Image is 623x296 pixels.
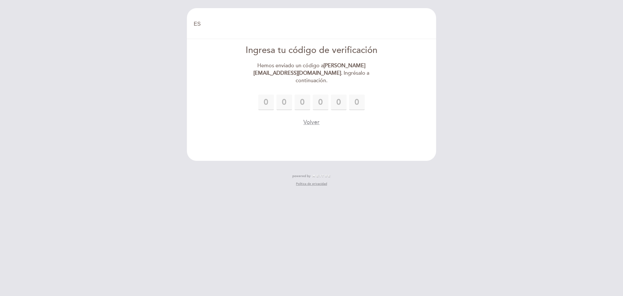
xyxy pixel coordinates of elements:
[313,95,328,110] input: 0
[237,62,386,84] div: Hemos enviado un código a . Ingrésalo a continuación.
[258,95,274,110] input: 0
[312,174,331,178] img: MEITRE
[331,95,347,110] input: 0
[295,95,310,110] input: 0
[292,174,331,178] a: powered by
[303,118,320,126] button: Volver
[276,95,292,110] input: 0
[296,182,327,186] a: Política de privacidad
[253,62,365,76] strong: [PERSON_NAME][EMAIL_ADDRESS][DOMAIN_NAME]
[292,174,311,178] span: powered by
[349,95,365,110] input: 0
[237,44,386,57] div: Ingresa tu código de verificación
